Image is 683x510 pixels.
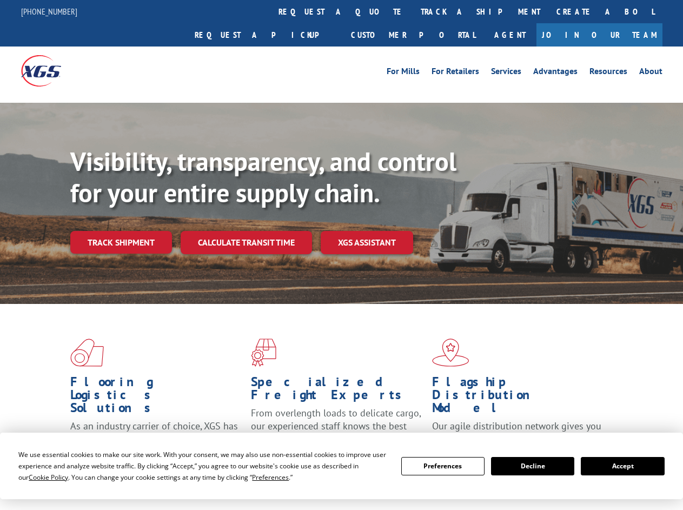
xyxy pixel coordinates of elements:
[70,144,456,209] b: Visibility, transparency, and control for your entire supply chain.
[491,457,574,475] button: Decline
[21,6,77,17] a: [PHONE_NUMBER]
[70,375,243,420] h1: Flooring Logistics Solutions
[387,67,420,79] a: For Mills
[536,23,662,47] a: Join Our Team
[432,420,601,458] span: Our agile distribution network gives you nationwide inventory management on demand.
[483,23,536,47] a: Agent
[589,67,627,79] a: Resources
[432,375,605,420] h1: Flagship Distribution Model
[70,339,104,367] img: xgs-icon-total-supply-chain-intelligence-red
[18,449,388,483] div: We use essential cookies to make our site work. With your consent, we may also use non-essential ...
[251,407,423,455] p: From overlength loads to delicate cargo, our experienced staff knows the best way to move your fr...
[639,67,662,79] a: About
[581,457,664,475] button: Accept
[321,231,413,254] a: XGS ASSISTANT
[252,473,289,482] span: Preferences
[70,231,172,254] a: Track shipment
[491,67,521,79] a: Services
[432,67,479,79] a: For Retailers
[29,473,68,482] span: Cookie Policy
[251,375,423,407] h1: Specialized Freight Experts
[432,339,469,367] img: xgs-icon-flagship-distribution-model-red
[70,420,238,458] span: As an industry carrier of choice, XGS has brought innovation and dedication to flooring logistics...
[251,339,276,367] img: xgs-icon-focused-on-flooring-red
[533,67,578,79] a: Advantages
[187,23,343,47] a: Request a pickup
[401,457,485,475] button: Preferences
[343,23,483,47] a: Customer Portal
[181,231,312,254] a: Calculate transit time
